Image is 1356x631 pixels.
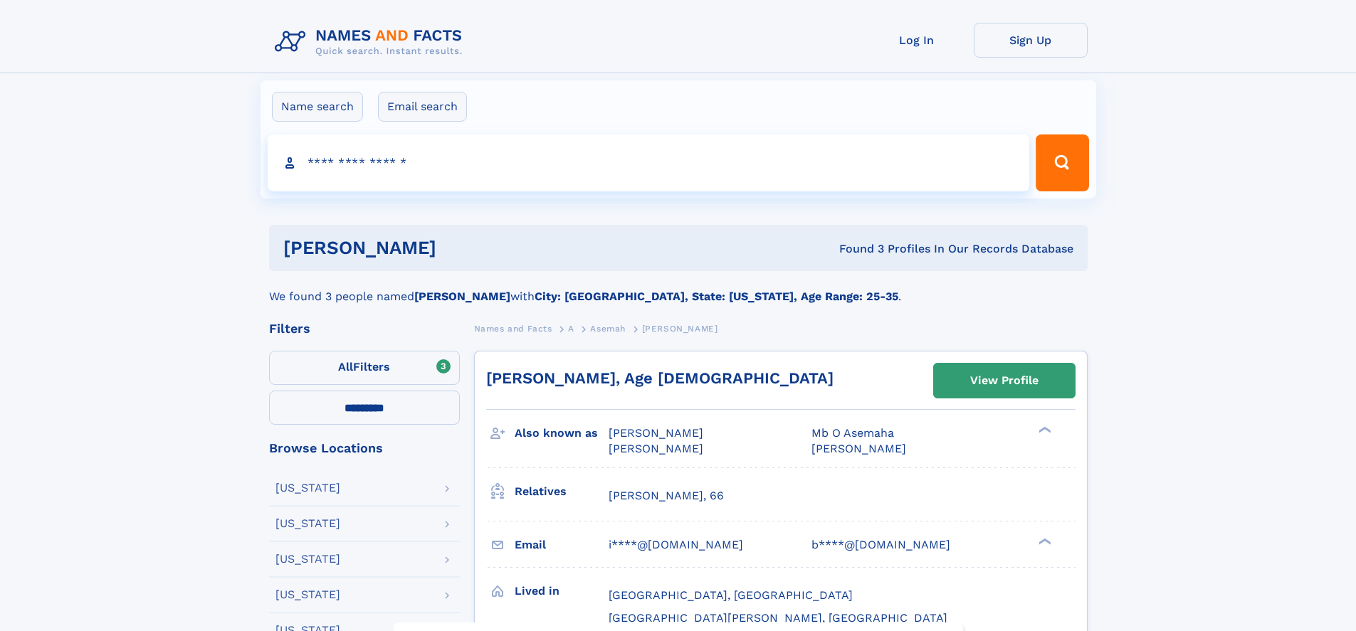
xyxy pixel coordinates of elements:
a: [PERSON_NAME], Age [DEMOGRAPHIC_DATA] [486,369,834,387]
span: [GEOGRAPHIC_DATA][PERSON_NAME], [GEOGRAPHIC_DATA] [609,611,947,625]
a: [PERSON_NAME], 66 [609,488,724,504]
span: Asemah [590,324,626,334]
h3: Lived in [515,579,609,603]
a: Names and Facts [474,319,552,337]
div: Browse Locations [269,442,460,455]
span: [PERSON_NAME] [609,442,703,455]
h3: Relatives [515,479,609,504]
h3: Also known as [515,421,609,445]
span: All [338,360,353,373]
div: View Profile [970,364,1039,397]
button: Search Button [1036,134,1088,191]
div: [US_STATE] [275,518,340,529]
div: [US_STATE] [275,589,340,600]
span: [PERSON_NAME] [609,426,703,440]
a: Log In [860,23,974,58]
h3: Email [515,533,609,557]
div: Filters [269,322,460,335]
span: [PERSON_NAME] [811,442,906,455]
label: Email search [378,92,467,122]
label: Filters [269,351,460,385]
span: [PERSON_NAME] [642,324,718,334]
span: A [568,324,574,334]
div: [US_STATE] [275,482,340,494]
div: Found 3 Profiles In Our Records Database [638,241,1073,257]
span: Mb O Asemaha [811,426,894,440]
input: search input [268,134,1030,191]
span: [GEOGRAPHIC_DATA], [GEOGRAPHIC_DATA] [609,588,853,602]
a: View Profile [934,364,1075,398]
b: [PERSON_NAME] [414,290,510,303]
div: ❯ [1035,425,1052,435]
label: Name search [272,92,363,122]
a: A [568,319,574,337]
div: [US_STATE] [275,553,340,565]
img: Logo Names and Facts [269,23,474,61]
b: City: [GEOGRAPHIC_DATA], State: [US_STATE], Age Range: 25-35 [535,290,898,303]
div: ❯ [1035,536,1052,546]
h1: [PERSON_NAME] [283,239,638,257]
a: Asemah [590,319,626,337]
a: Sign Up [974,23,1088,58]
div: We found 3 people named with . [269,271,1088,305]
